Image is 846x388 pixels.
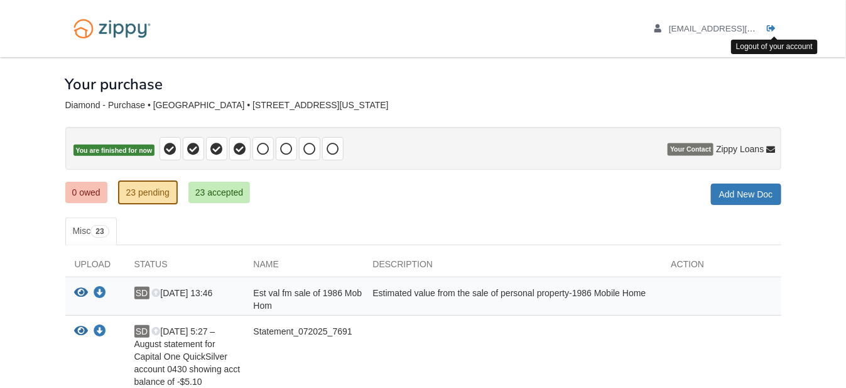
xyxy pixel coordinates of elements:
div: Status [125,258,244,277]
span: SD [134,325,149,338]
div: Estimated value from the sale of personal property-1986 Mobile Home [364,287,662,312]
div: Description [364,258,662,277]
span: SD [134,287,149,299]
span: shelbyediamond@gmail.com [669,24,813,33]
a: Add New Doc [711,184,781,205]
span: Zippy Loans [716,143,764,156]
div: Action [662,258,781,277]
div: Diamond - Purchase • [GEOGRAPHIC_DATA] • [STREET_ADDRESS][US_STATE] [65,100,781,111]
span: Est val fm sale of 1986 Mob Hom [254,288,362,311]
a: Download Est val fm sale of 1986 Mob Hom [94,289,106,299]
span: Your Contact [668,143,713,156]
a: 23 pending [118,180,178,204]
span: 23 [90,225,109,238]
button: View Est val fm sale of 1986 Mob Hom [75,287,89,300]
a: Log out [767,24,781,36]
button: View Statement_072025_7691 [75,325,89,338]
div: Name [244,258,364,277]
span: You are finished for now [73,145,155,157]
a: 0 owed [65,182,107,203]
a: edit profile [654,24,813,36]
h1: Your purchase [65,76,163,92]
span: [DATE] 13:46 [151,288,212,298]
div: Logout of your account [731,40,818,54]
div: Upload [65,258,125,277]
a: Download Statement_072025_7691 [94,327,106,337]
a: 23 accepted [188,182,250,203]
a: Misc [65,218,117,245]
span: [DATE] 5:27 – August statement for Capital One QuickSilver account 0430 showing acct balance of -... [134,326,241,387]
img: Logo [65,13,159,45]
span: Statement_072025_7691 [254,326,352,336]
